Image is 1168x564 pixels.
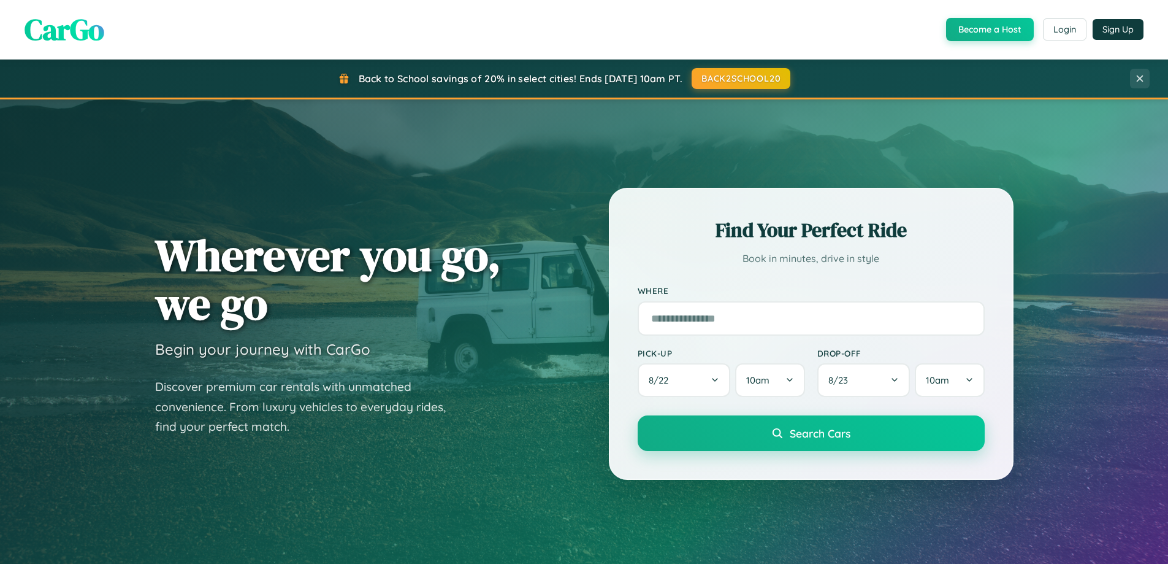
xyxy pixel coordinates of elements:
h1: Wherever you go, we go [155,231,501,328]
span: 8 / 22 [649,374,674,386]
button: BACK2SCHOOL20 [692,68,790,89]
span: 8 / 23 [828,374,854,386]
p: Discover premium car rentals with unmatched convenience. From luxury vehicles to everyday rides, ... [155,377,462,437]
button: 10am [915,363,984,397]
span: 10am [746,374,769,386]
button: 10am [735,363,804,397]
label: Drop-off [817,348,985,358]
button: 8/22 [638,363,731,397]
button: 8/23 [817,363,910,397]
span: CarGo [25,9,104,50]
p: Book in minutes, drive in style [638,250,985,268]
span: Search Cars [790,427,850,440]
button: Search Cars [638,415,985,451]
label: Where [638,286,985,296]
button: Sign Up [1093,19,1143,40]
button: Login [1043,18,1086,41]
label: Pick-up [638,348,805,358]
span: Back to School savings of 20% in select cities! Ends [DATE] 10am PT. [359,72,682,85]
button: Become a Host [946,18,1034,41]
h2: Find Your Perfect Ride [638,217,985,244]
h3: Begin your journey with CarGo [155,340,370,358]
span: 10am [926,374,949,386]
